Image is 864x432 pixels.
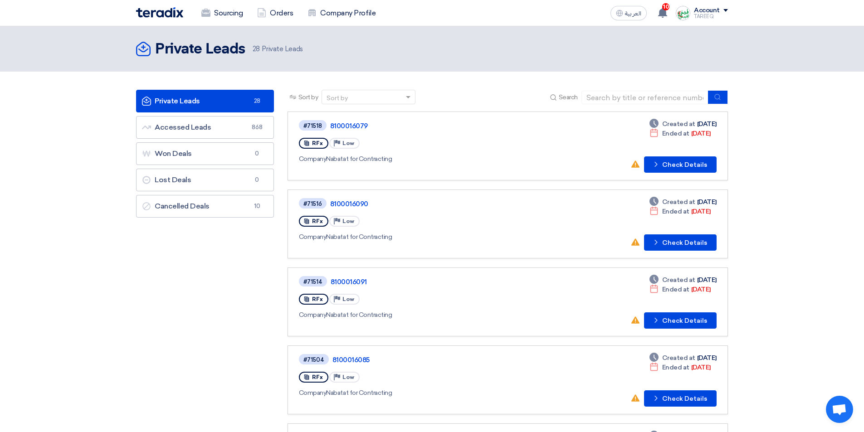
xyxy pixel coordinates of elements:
div: [DATE] [649,353,717,363]
div: Account [694,7,720,15]
span: Low [342,374,354,380]
span: RFx [312,374,323,380]
div: [DATE] [649,129,711,138]
a: 8100016090 [330,200,557,208]
div: #71518 [303,123,322,129]
span: 10 [662,3,669,10]
span: Private Leads [253,44,303,54]
div: TAREEQ [694,14,728,19]
div: Nabatat for Contracting [299,232,559,242]
button: Check Details [644,312,717,329]
button: Check Details [644,234,717,251]
span: RFx [312,140,323,146]
button: Check Details [644,390,717,407]
h2: Private Leads [155,40,245,58]
button: Check Details [644,156,717,173]
span: العربية [625,10,641,17]
span: Company [299,155,327,163]
span: Ended at [662,207,689,216]
span: RFx [312,296,323,302]
span: Ended at [662,363,689,372]
span: 868 [252,123,263,132]
input: Search by title or reference number [581,91,708,104]
span: Ended at [662,285,689,294]
a: Lost Deals0 [136,169,274,191]
a: Private Leads28 [136,90,274,112]
div: [DATE] [649,363,711,372]
a: 8100016091 [331,278,557,286]
div: [DATE] [649,285,711,294]
a: 8100016085 [332,356,559,364]
div: Sort by [327,93,348,103]
div: #71514 [303,279,322,285]
div: [DATE] [649,207,711,216]
span: Search [559,92,578,102]
span: Company [299,311,327,319]
span: Company [299,389,327,397]
div: Nabatat for Contracting [299,310,559,320]
span: 28 [253,45,260,53]
div: [DATE] [649,197,717,207]
span: Created at [662,197,695,207]
span: Sort by [298,92,318,102]
a: Cancelled Deals10 [136,195,274,218]
span: Created at [662,275,695,285]
span: RFx [312,218,323,224]
button: العربية [610,6,647,20]
a: Company Profile [300,3,383,23]
span: Created at [662,119,695,129]
a: 8100016079 [330,122,557,130]
span: 0 [252,149,263,158]
span: Low [342,296,354,302]
span: 0 [252,175,263,184]
img: Teradix logo [136,7,183,18]
span: 10 [252,202,263,211]
span: Ended at [662,129,689,138]
div: [DATE] [649,275,717,285]
span: 28 [252,97,263,106]
span: Low [342,218,354,224]
div: Nabatat for Contracting [299,388,561,398]
span: Created at [662,353,695,363]
a: Won Deals0 [136,142,274,165]
a: Orders [250,3,300,23]
div: #71516 [303,201,322,207]
span: Company [299,233,327,241]
a: Sourcing [194,3,250,23]
div: [DATE] [649,119,717,129]
a: Accessed Leads868 [136,116,274,139]
div: Nabatat for Contracting [299,154,559,164]
img: Screenshot___1727703618088.png [676,6,690,20]
div: Open chat [826,396,853,423]
span: Low [342,140,354,146]
div: #71504 [303,357,324,363]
